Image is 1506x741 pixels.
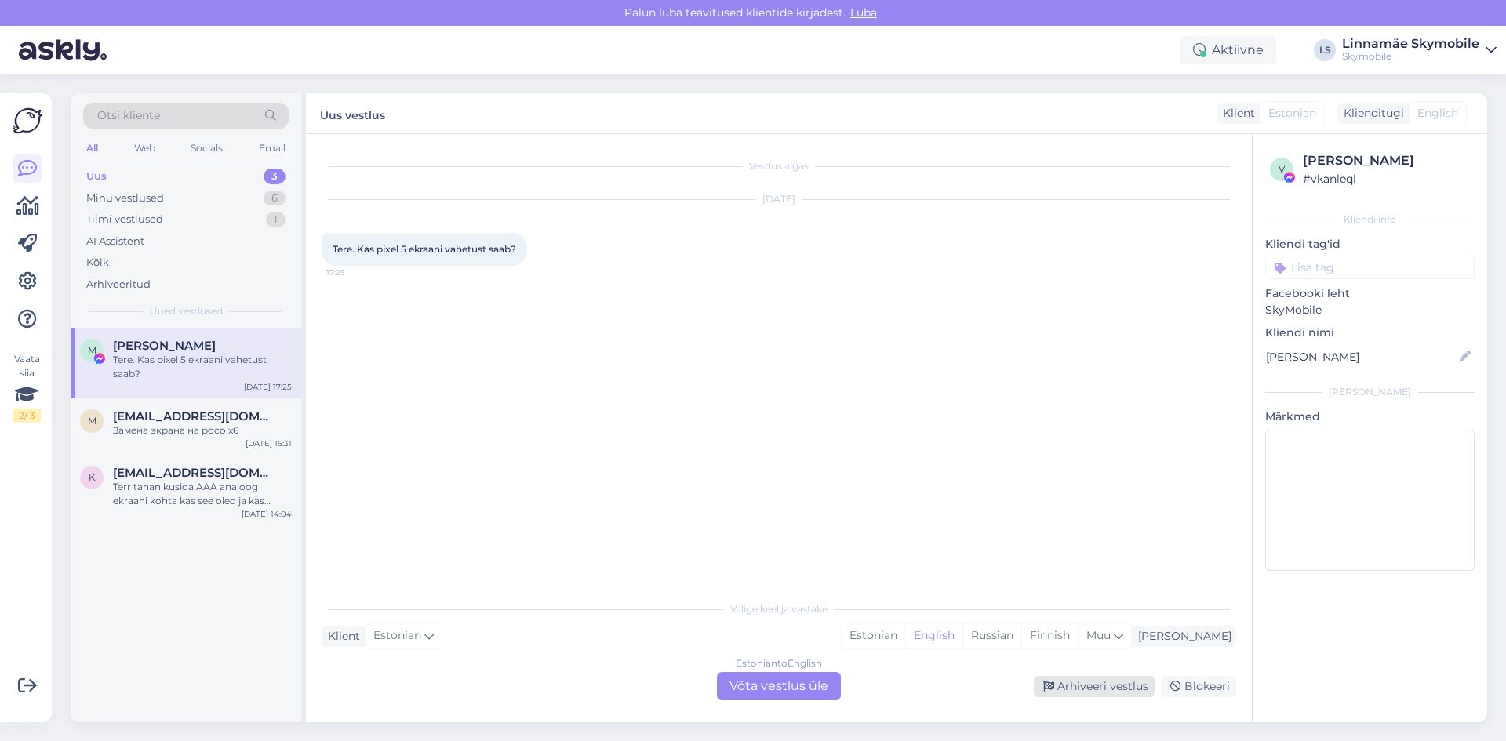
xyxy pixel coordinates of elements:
[1268,105,1316,122] span: Estonian
[86,255,109,271] div: Kõik
[1417,105,1458,122] span: English
[1342,50,1479,63] div: Skymobile
[187,138,226,158] div: Socials
[1303,151,1470,170] div: [PERSON_NAME]
[266,212,286,227] div: 1
[1337,105,1404,122] div: Klienditugi
[736,656,822,670] div: Estonian to English
[97,107,160,124] span: Otsi kliente
[1265,236,1475,252] p: Kliendi tag'id
[1021,624,1078,648] div: Finnish
[1265,409,1475,425] p: Märkmed
[1266,348,1457,365] input: Lisa nimi
[113,339,216,353] span: Martin Kottisse
[320,103,385,124] label: Uus vestlus
[264,191,286,206] div: 6
[1086,628,1111,642] span: Muu
[1217,105,1255,122] div: Klient
[88,415,96,427] span: m
[86,169,107,184] div: Uus
[83,138,101,158] div: All
[373,627,421,645] span: Estonian
[905,624,962,648] div: English
[150,304,223,318] span: Uued vestlused
[86,277,151,292] div: Arhiveeritud
[13,409,41,423] div: 2 / 3
[322,628,360,645] div: Klient
[86,212,163,227] div: Tiimi vestlused
[88,344,96,356] span: M
[842,624,905,648] div: Estonian
[1132,628,1231,645] div: [PERSON_NAME]
[1180,36,1276,64] div: Aktiivne
[322,192,1236,206] div: [DATE]
[86,191,164,206] div: Minu vestlused
[1314,39,1336,61] div: LS
[113,353,292,381] div: Tere. Kas pixel 5 ekraani vahetust saab?
[13,352,41,423] div: Vaata siia
[326,267,385,278] span: 17:25
[717,672,841,700] div: Võta vestlus üle
[246,438,292,449] div: [DATE] 15:31
[1265,285,1475,302] p: Facebooki leht
[1279,163,1285,175] span: v
[1303,170,1470,187] div: # vkanleql
[322,159,1236,173] div: Vestlus algas
[113,466,276,480] span: Kertukreter@gmail.com
[962,624,1021,648] div: Russian
[113,409,276,423] span: maksimkiest@gmail.com
[113,480,292,508] div: Terr tahan kusida AAA analoog ekraani kohta kas see oled ja kas tootab nagu original voi on mingi...
[1342,38,1479,50] div: Linnamäe Skymobile
[333,243,516,255] span: Tere. Kas pixel 5 ekraani vahetust saab?
[113,423,292,438] div: Замена экрана на poco x6
[264,169,286,184] div: 3
[1161,676,1236,697] div: Blokeeri
[86,234,144,249] div: AI Assistent
[1265,256,1475,279] input: Lisa tag
[89,471,96,483] span: K
[1265,325,1475,341] p: Kliendi nimi
[322,602,1236,616] div: Valige keel ja vastake
[1265,385,1475,399] div: [PERSON_NAME]
[256,138,289,158] div: Email
[131,138,158,158] div: Web
[242,508,292,520] div: [DATE] 14:04
[1034,676,1155,697] div: Arhiveeri vestlus
[1265,212,1475,227] div: Kliendi info
[846,5,882,20] span: Luba
[1265,302,1475,318] p: SkyMobile
[1342,38,1497,63] a: Linnamäe SkymobileSkymobile
[13,106,42,136] img: Askly Logo
[244,381,292,393] div: [DATE] 17:25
